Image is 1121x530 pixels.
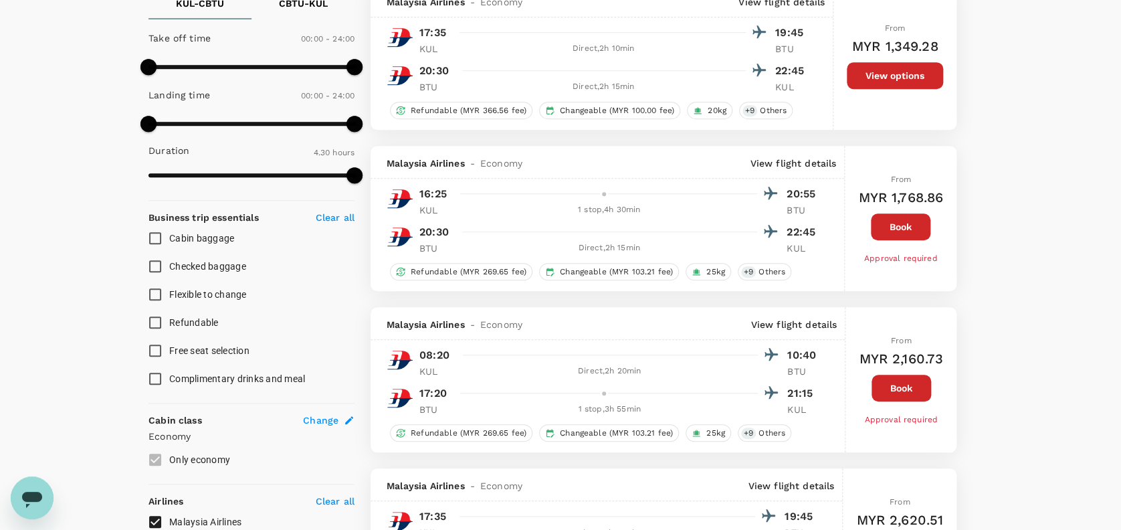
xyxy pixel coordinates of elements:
[872,375,931,402] button: Book
[387,24,413,51] img: MH
[554,428,678,439] span: Changeable (MYR 103.21 fee)
[787,347,821,363] p: 10:40
[461,242,757,255] div: Direct , 2h 15min
[787,365,821,378] p: BTU
[742,105,757,116] span: + 9
[419,385,447,402] p: 17:20
[480,157,522,170] span: Economy
[753,428,791,439] span: Others
[465,157,480,170] span: -
[387,157,465,170] span: Malaysia Airlines
[148,212,259,223] strong: Business trip essentials
[859,348,943,369] h6: MYR 2,160.73
[554,105,680,116] span: Changeable (MYR 100.00 fee)
[787,203,820,217] p: BTU
[686,424,731,442] div: 25kg
[461,403,758,416] div: 1 stop , 3h 55min
[738,263,791,280] div: +9Others
[480,318,522,331] span: Economy
[419,42,453,56] p: KUL
[787,224,820,240] p: 22:45
[885,23,906,33] span: From
[419,224,449,240] p: 20:30
[148,31,211,45] p: Take off time
[787,186,820,202] p: 20:55
[419,25,446,41] p: 17:35
[301,34,354,43] span: 00:00 - 24:00
[858,187,943,208] h6: MYR 1,768.86
[539,102,680,119] div: Changeable (MYR 100.00 fee)
[419,80,453,94] p: BTU
[461,42,746,56] div: Direct , 2h 10min
[148,144,189,157] p: Duration
[701,266,730,278] span: 25kg
[539,263,679,280] div: Changeable (MYR 103.21 fee)
[419,242,453,255] p: BTU
[169,345,249,356] span: Free seat selection
[890,175,911,184] span: From
[775,63,809,79] p: 22:45
[738,424,791,442] div: +9Others
[741,266,756,278] span: + 9
[739,102,793,119] div: +9Others
[316,495,354,508] p: Clear all
[303,414,338,427] span: Change
[405,266,532,278] span: Refundable (MYR 269.65 fee)
[419,186,447,202] p: 16:25
[554,266,678,278] span: Changeable (MYR 103.21 fee)
[871,213,930,240] button: Book
[387,318,465,331] span: Malaysia Airlines
[686,263,731,280] div: 25kg
[387,479,465,493] span: Malaysia Airlines
[775,80,809,94] p: KUL
[405,105,532,116] span: Refundable (MYR 366.56 fee)
[301,91,354,100] span: 00:00 - 24:00
[169,517,241,527] span: Malaysia Airlines
[387,185,413,212] img: MH
[701,428,730,439] span: 25kg
[390,263,532,280] div: Refundable (MYR 269.65 fee)
[787,385,821,402] p: 21:15
[169,233,234,244] span: Cabin baggage
[480,479,522,493] span: Economy
[11,476,54,519] iframe: Button to launch messaging window
[461,365,758,378] div: Direct , 2h 20min
[753,266,791,278] span: Others
[687,102,732,119] div: 20kg
[891,336,912,345] span: From
[754,105,792,116] span: Others
[748,479,834,493] p: View flight details
[890,497,910,507] span: From
[148,430,354,443] p: Economy
[314,148,355,157] span: 4.30 hours
[148,415,202,426] strong: Cabin class
[750,318,837,331] p: View flight details
[419,365,453,378] p: KUL
[419,347,449,363] p: 08:20
[461,203,757,217] div: 1 stop , 4h 30min
[387,62,413,89] img: MH
[775,25,809,41] p: 19:45
[390,424,532,442] div: Refundable (MYR 269.65 fee)
[419,63,449,79] p: 20:30
[419,509,446,525] p: 17:35
[148,496,183,507] strong: Airlines
[852,35,938,57] h6: MYR 1,349.28
[750,157,836,170] p: View flight details
[387,347,413,373] img: MH
[169,317,219,328] span: Refundable
[419,403,453,416] p: BTU
[419,203,453,217] p: KUL
[465,318,480,331] span: -
[775,42,809,56] p: BTU
[169,454,230,465] span: Only economy
[387,224,413,250] img: MH
[785,509,818,525] p: 19:45
[169,261,246,272] span: Checked baggage
[702,105,732,116] span: 20kg
[465,479,480,493] span: -
[169,289,247,300] span: Flexible to change
[741,428,756,439] span: + 9
[169,373,305,384] span: Complimentary drinks and meal
[864,415,938,424] span: Approval required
